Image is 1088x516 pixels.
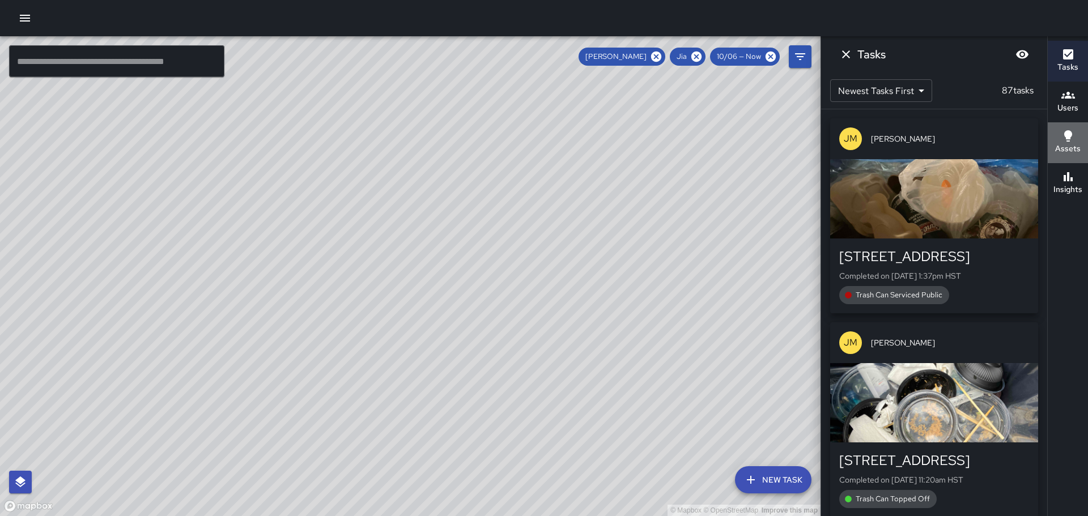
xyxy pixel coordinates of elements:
[839,451,1029,470] div: [STREET_ADDRESS]
[871,337,1029,348] span: [PERSON_NAME]
[670,51,694,62] span: Jia
[1053,184,1082,196] h6: Insights
[670,48,705,66] div: Jia
[849,289,949,301] span: Trash Can Serviced Public
[1048,122,1088,163] button: Assets
[1057,61,1078,74] h6: Tasks
[1048,82,1088,122] button: Users
[857,45,886,63] h6: Tasks
[844,132,857,146] p: JM
[710,48,780,66] div: 10/06 — Now
[579,51,653,62] span: [PERSON_NAME]
[997,84,1038,97] p: 87 tasks
[1048,163,1088,204] button: Insights
[1055,143,1081,155] h6: Assets
[839,474,1029,485] p: Completed on [DATE] 11:20am HST
[839,248,1029,266] div: [STREET_ADDRESS]
[1048,41,1088,82] button: Tasks
[1011,43,1034,66] button: Blur
[735,466,811,493] button: New Task
[830,118,1038,313] button: JM[PERSON_NAME][STREET_ADDRESS]Completed on [DATE] 1:37pm HSTTrash Can Serviced Public
[844,336,857,349] p: JM
[1057,102,1078,114] h6: Users
[839,270,1029,282] p: Completed on [DATE] 1:37pm HST
[579,48,665,66] div: [PERSON_NAME]
[835,43,857,66] button: Dismiss
[710,51,768,62] span: 10/06 — Now
[830,79,932,102] div: Newest Tasks First
[871,133,1029,144] span: [PERSON_NAME]
[849,493,937,505] span: Trash Can Topped Off
[789,45,811,68] button: Filters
